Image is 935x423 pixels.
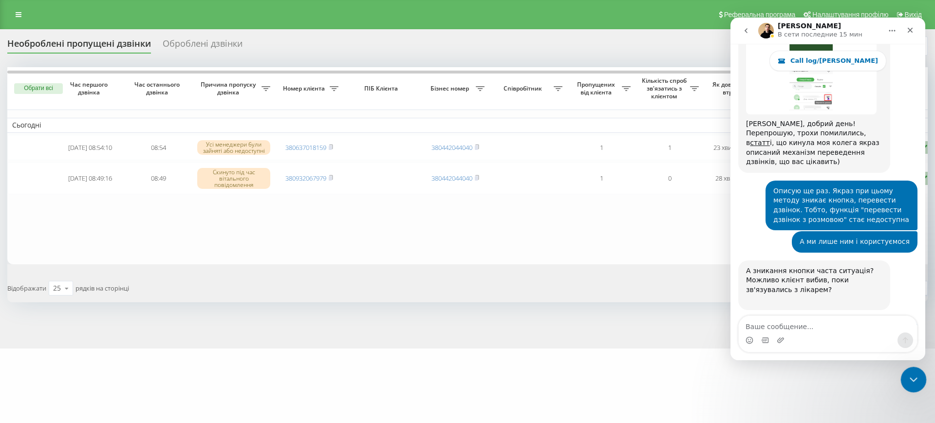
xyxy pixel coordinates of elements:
button: Обрати всі [14,83,63,94]
span: рядків на сторінці [75,284,129,293]
a: 380442044040 [431,174,472,183]
a: 380442044040 [431,143,472,152]
span: Відображати [7,284,46,293]
div: Необроблені пропущені дзвінки [7,38,151,54]
span: Час першого дзвінка [64,81,116,96]
td: 23 хвилини тому [704,135,772,161]
iframe: Intercom live chat [901,367,927,393]
iframe: Intercom live chat [730,18,925,360]
td: 08:54 [124,135,192,161]
span: Реферальна програма [724,11,796,18]
td: [DATE] 08:49:16 [56,162,124,194]
span: Бізнес номер [426,85,476,92]
td: 28 хвилин тому [704,162,772,194]
td: 1 [636,135,704,161]
span: Кількість спроб зв'язатись з клієнтом [640,77,690,100]
td: [DATE] 08:54:10 [56,135,124,161]
div: Скинуто під час вітального повідомлення [197,168,270,189]
span: Пропущених від клієнта [572,81,622,96]
a: 380932067979 [285,174,326,183]
td: 0 [636,162,704,194]
span: Як довго дзвінок втрачено [711,81,764,96]
span: Вихід [905,11,922,18]
a: 380637018159 [285,143,326,152]
div: 25 [53,283,61,293]
td: 1 [567,135,636,161]
td: 08:49 [124,162,192,194]
span: Час останнього дзвінка [132,81,185,96]
span: ПІБ Клієнта [352,85,413,92]
span: Номер клієнта [280,85,330,92]
span: Налаштування профілю [812,11,888,18]
div: Усі менеджери були зайняті або недоступні [197,140,270,155]
span: Причина пропуску дзвінка [197,81,262,96]
span: Співробітник [494,85,554,92]
div: Оброблені дзвінки [163,38,243,54]
td: 1 [567,162,636,194]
